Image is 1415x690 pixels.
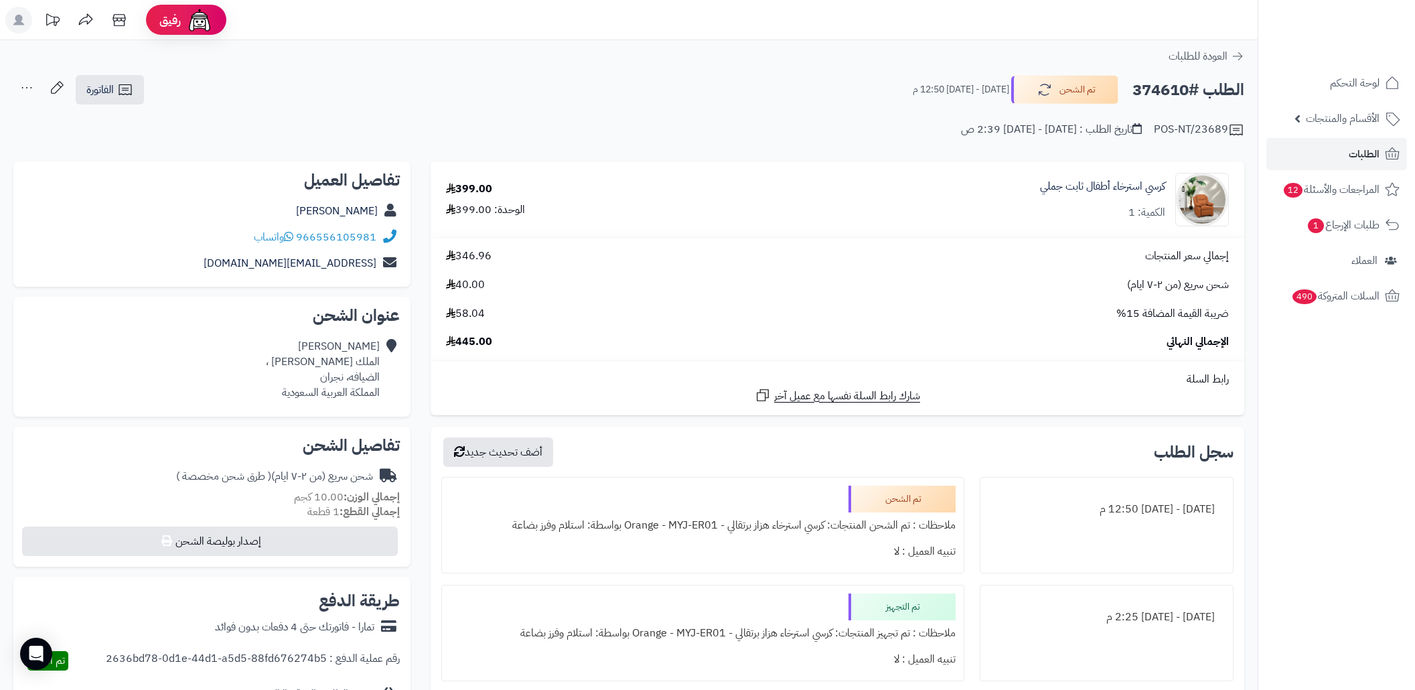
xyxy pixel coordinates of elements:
button: أضف تحديث جديد [443,437,553,467]
div: تنبيه العميل : لا [450,539,956,565]
span: ( طرق شحن مخصصة ) [176,468,271,484]
span: طلبات الإرجاع [1307,216,1380,234]
span: الأقسام والمنتجات [1306,109,1380,128]
div: ملاحظات : تم الشحن المنتجات: كرسي استرخاء هزاز برتقالي - Orange - MYJ-ER01 بواسطة: استلام وفرز بضاعة [450,512,956,539]
strong: إجمالي الوزن: [344,489,400,505]
div: 399.00 [446,182,492,197]
span: المراجعات والأسئلة [1282,180,1380,199]
div: POS-NT/23689 [1154,122,1244,138]
div: رقم عملية الدفع : 2636bd78-0d1e-44d1-a5d5-88fd676274b5 [106,651,400,671]
div: ملاحظات : تم تجهيز المنتجات: كرسي استرخاء هزاز برتقالي - Orange - MYJ-ER01 بواسطة: استلام وفرز بضاعة [450,620,956,646]
strong: إجمالي القطع: [340,504,400,520]
a: المراجعات والأسئلة12 [1266,174,1407,206]
a: العملاء [1266,245,1407,277]
a: السلات المتروكة490 [1266,280,1407,312]
h2: عنوان الشحن [24,307,400,324]
span: العملاء [1351,251,1377,270]
h2: طريقة الدفع [319,593,400,609]
div: الوحدة: 399.00 [446,202,525,218]
a: كرسي استرخاء أطفال ثابت جملي [1040,179,1165,194]
div: Open Intercom Messenger [20,638,52,670]
div: شحن سريع (من ٢-٧ ايام) [176,469,373,484]
div: [DATE] - [DATE] 12:50 م [988,496,1225,523]
span: 58.04 [446,306,485,322]
small: 1 قطعة [307,504,400,520]
a: طلبات الإرجاع1 [1266,209,1407,241]
div: تنبيه العميل : لا [450,646,956,673]
div: الكمية: 1 [1128,205,1165,220]
h2: الطلب #374610 [1132,76,1244,104]
span: 490 [1292,289,1317,304]
span: العودة للطلبات [1169,48,1227,64]
span: الفاتورة [86,82,114,98]
div: رابط السلة [436,372,1239,387]
img: 1750231841-1-90x90.jpg [1176,173,1228,226]
img: ai-face.png [186,7,213,33]
span: الإجمالي النهائي [1167,334,1229,350]
span: 445.00 [446,334,492,350]
span: 346.96 [446,249,492,264]
div: تم التجهيز [848,594,956,620]
a: الفاتورة [76,75,144,105]
button: تم الشحن [1011,76,1118,104]
span: الطلبات [1349,145,1380,163]
span: لوحة التحكم [1330,74,1380,92]
a: [EMAIL_ADDRESS][DOMAIN_NAME] [204,255,376,271]
div: [PERSON_NAME] الملك [PERSON_NAME] ، الضيافه، نجران المملكة العربية السعودية [266,339,380,400]
span: شحن سريع (من ٢-٧ ايام) [1127,277,1229,293]
div: تمارا - فاتورتك حتى 4 دفعات بدون فوائد [215,620,374,635]
small: [DATE] - [DATE] 12:50 م [913,83,1009,96]
a: [PERSON_NAME] [296,203,378,219]
span: 40.00 [446,277,485,293]
h3: سجل الطلب [1154,444,1234,460]
a: تحديثات المنصة [35,7,69,37]
h2: تفاصيل الشحن [24,437,400,454]
a: لوحة التحكم [1266,67,1407,99]
div: [DATE] - [DATE] 2:25 م [988,604,1225,630]
span: شارك رابط السلة نفسها مع عميل آخر [774,389,920,404]
a: العودة للطلبات [1169,48,1244,64]
small: 10.00 كجم [294,489,400,505]
a: شارك رابط السلة نفسها مع عميل آخر [755,387,920,404]
div: تاريخ الطلب : [DATE] - [DATE] 2:39 ص [961,122,1142,137]
span: السلات المتروكة [1291,287,1380,305]
span: إجمالي سعر المنتجات [1145,249,1229,264]
a: واتساب [254,229,293,245]
button: إصدار بوليصة الشحن [22,527,398,556]
span: 12 [1284,183,1302,198]
span: ضريبة القيمة المضافة 15% [1116,306,1229,322]
h2: تفاصيل العميل [24,172,400,188]
span: 1 [1308,218,1324,233]
div: تم الشحن [848,486,956,512]
a: الطلبات [1266,138,1407,170]
a: 966556105981 [296,229,376,245]
span: رفيق [159,12,181,28]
